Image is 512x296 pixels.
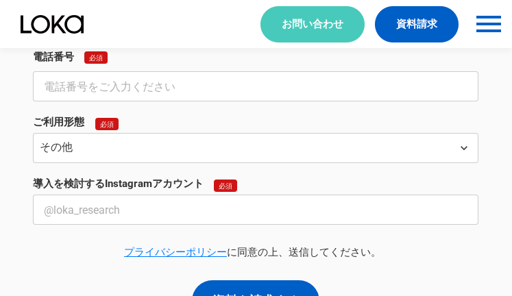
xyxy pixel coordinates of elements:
[375,6,459,42] a: 資料請求
[472,8,505,40] button: menu
[33,71,478,101] input: 電話番号をご入力ください
[33,195,478,225] input: @loka_research
[100,120,114,128] p: 必須
[26,245,478,260] p: に同意の上、送信してください。
[33,50,74,64] p: 電話番号
[260,6,365,42] a: お問い合わせ
[33,115,84,129] p: ご利用形態
[89,53,103,62] p: 必須
[219,182,232,190] p: 必須
[33,177,204,191] p: 導入を検討するInstagramアカウント
[124,246,227,258] a: プライバシーポリシー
